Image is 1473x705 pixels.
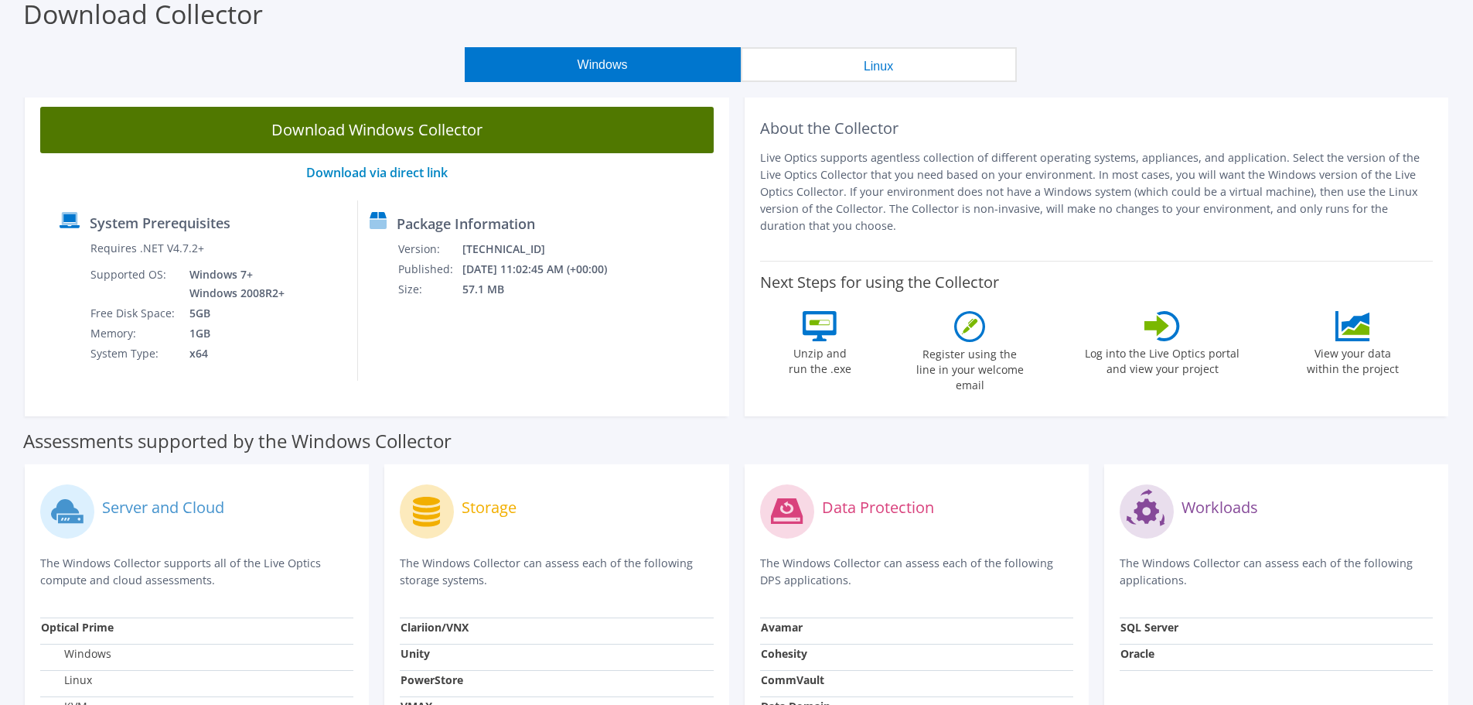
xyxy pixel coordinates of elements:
[41,620,114,635] strong: Optical Prime
[784,341,855,377] label: Unzip and run the .exe
[462,279,628,299] td: 57.1 MB
[912,342,1028,393] label: Register using the line in your welcome email
[1181,500,1258,515] label: Workloads
[178,265,288,303] td: Windows 7+ Windows 2008R2+
[397,259,462,279] td: Published:
[761,646,807,661] strong: Cohesity
[41,672,92,688] label: Linux
[90,241,204,256] label: Requires .NET V4.7.2+
[178,344,288,364] td: x64
[1120,555,1433,589] p: The Windows Collector can assess each of the following applications.
[1120,620,1178,635] strong: SQL Server
[90,215,230,231] label: System Prerequisites
[102,500,224,515] label: Server and Cloud
[41,646,111,662] label: Windows
[401,646,430,661] strong: Unity
[397,279,462,299] td: Size:
[400,555,713,589] p: The Windows Collector can assess each of the following storage systems.
[761,672,824,687] strong: CommVault
[178,323,288,344] td: 1GB
[90,323,178,344] td: Memory:
[306,164,448,181] a: Download via direct link
[1120,646,1154,661] strong: Oracle
[1084,341,1240,377] label: Log into the Live Optics portal and view your project
[397,216,535,231] label: Package Information
[462,239,628,259] td: [TECHNICAL_ID]
[760,273,999,292] label: Next Steps for using the Collector
[760,119,1434,138] h2: About the Collector
[90,344,178,364] td: System Type:
[760,555,1073,589] p: The Windows Collector can assess each of the following DPS applications.
[90,265,178,303] td: Supported OS:
[401,620,469,635] strong: Clariion/VNX
[462,259,628,279] td: [DATE] 11:02:45 AM (+00:00)
[761,620,803,635] strong: Avamar
[462,500,517,515] label: Storage
[40,555,353,589] p: The Windows Collector supports all of the Live Optics compute and cloud assessments.
[741,47,1017,82] button: Linux
[465,47,741,82] button: Windows
[397,239,462,259] td: Version:
[40,107,714,153] a: Download Windows Collector
[1297,341,1408,377] label: View your data within the project
[23,433,452,449] label: Assessments supported by the Windows Collector
[822,500,934,515] label: Data Protection
[401,672,463,687] strong: PowerStore
[90,303,178,323] td: Free Disk Space:
[178,303,288,323] td: 5GB
[760,149,1434,234] p: Live Optics supports agentless collection of different operating systems, appliances, and applica...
